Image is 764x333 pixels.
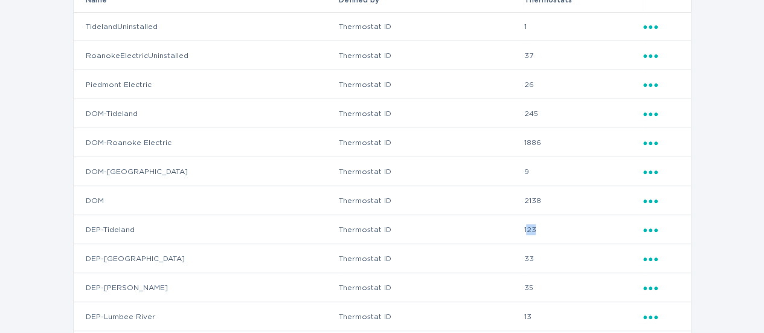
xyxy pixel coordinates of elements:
[74,215,338,244] td: DEP-Tideland
[74,273,691,302] tr: 49d2b32e9ac9883f785ec05ddcfb3a3f3e14cf5a
[74,41,338,70] td: RoanokeElectricUninstalled
[74,302,691,331] tr: e18e852d2545ba27e797e6523501d8339fef2b3d
[523,273,642,302] td: 35
[523,41,642,70] td: 37
[74,128,691,157] tr: 51978aeab3828d0a18a797a66ea1a9fb977a15ae
[523,244,642,273] td: 33
[74,244,338,273] td: DEP-[GEOGRAPHIC_DATA]
[74,244,691,273] tr: bd3808b3852f2581d5530bef71147024e1035a66
[74,186,691,215] tr: a7797cf5f6e50f02fe6f90075664384914c9cc9f
[523,99,642,128] td: 245
[523,186,642,215] td: 2138
[643,107,679,120] div: Popover menu
[74,70,691,99] tr: 97fe461b4c85cde277302cbfd9bc6b047d0f1d23
[643,310,679,323] div: Popover menu
[338,186,524,215] td: Thermostat ID
[74,70,338,99] td: Piedmont Electric
[338,128,524,157] td: Thermostat ID
[643,194,679,207] div: Popover menu
[338,157,524,186] td: Thermostat ID
[74,99,691,128] tr: f1435a5276cbccec5adb072429de2597967f366c
[643,281,679,294] div: Popover menu
[338,244,524,273] td: Thermostat ID
[643,165,679,178] div: Popover menu
[74,41,691,70] tr: c75fc465f3ea8aee12df694745e99583a4551983
[74,157,338,186] td: DOM-[GEOGRAPHIC_DATA]
[523,128,642,157] td: 1886
[523,302,642,331] td: 13
[523,12,642,41] td: 1
[338,12,524,41] td: Thermostat ID
[643,78,679,91] div: Popover menu
[643,252,679,265] div: Popover menu
[643,49,679,62] div: Popover menu
[74,273,338,302] td: DEP-[PERSON_NAME]
[523,215,642,244] td: 123
[74,186,338,215] td: DOM
[523,70,642,99] td: 26
[74,99,338,128] td: DOM-Tideland
[643,136,679,149] div: Popover menu
[74,12,691,41] tr: 664498ba8b55f1c72139dd770b1a5f5c1712721e
[523,157,642,186] td: 9
[338,70,524,99] td: Thermostat ID
[338,215,524,244] td: Thermostat ID
[338,99,524,128] td: Thermostat ID
[74,215,691,244] tr: 0e82f15dfa4cef161ce598b9f6c437ff21fefc24
[338,302,524,331] td: Thermostat ID
[74,157,691,186] tr: aaff0642492ee931dadd1516012fde84cd0ca548
[74,12,338,41] td: TidelandUninstalled
[74,302,338,331] td: DEP-Lumbee River
[643,223,679,236] div: Popover menu
[338,41,524,70] td: Thermostat ID
[338,273,524,302] td: Thermostat ID
[74,128,338,157] td: DOM-Roanoke Electric
[643,20,679,33] div: Popover menu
